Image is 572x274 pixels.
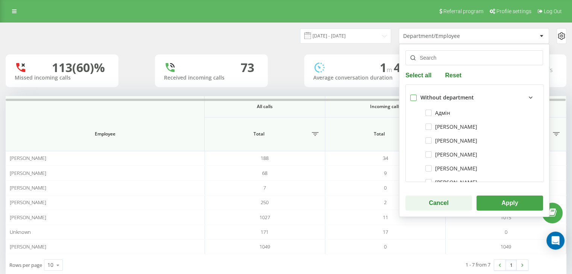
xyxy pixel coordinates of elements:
[425,179,477,185] label: [PERSON_NAME]
[501,243,511,250] span: 1049
[10,243,46,250] span: [PERSON_NAME]
[208,131,309,137] span: Total
[329,131,430,137] span: Total
[10,214,46,221] span: [PERSON_NAME]
[52,60,105,75] div: 113 (60)%
[544,8,562,14] span: Log Out
[505,260,517,270] a: 1
[214,104,316,110] span: All calls
[420,95,474,101] div: Without department
[313,75,408,81] div: Average conversation duration
[384,170,387,176] span: 9
[380,59,394,75] span: 1
[384,199,387,206] span: 2
[476,196,543,211] button: Apply
[261,229,269,235] span: 171
[261,199,269,206] span: 250
[546,232,564,250] div: Open Intercom Messenger
[387,66,394,74] span: m
[10,229,31,235] span: Unknown
[425,110,450,116] label: Адмін
[550,66,553,74] span: s
[384,243,387,250] span: 0
[394,59,404,75] span: 4
[383,214,388,221] span: 11
[383,155,388,161] span: 34
[10,170,46,176] span: [PERSON_NAME]
[425,151,477,158] label: [PERSON_NAME]
[466,261,490,268] div: 1 - 7 from 7
[262,170,267,176] span: 68
[443,8,483,14] span: Referral program
[9,262,42,268] span: Rows per page
[425,123,477,130] label: [PERSON_NAME]
[496,8,531,14] span: Profile settings
[47,261,53,269] div: 10
[501,214,511,221] span: 1015
[263,184,266,191] span: 7
[443,71,464,78] button: Reset
[241,60,254,75] div: 73
[19,131,191,137] span: Employee
[405,196,472,211] button: Cancel
[10,184,46,191] span: [PERSON_NAME]
[335,104,436,110] span: Incoming calls
[405,50,543,65] input: Search
[425,165,477,172] label: [PERSON_NAME]
[403,33,493,39] div: Department/Employee
[384,184,387,191] span: 0
[505,229,507,235] span: 0
[259,214,270,221] span: 1027
[383,229,388,235] span: 17
[405,71,434,78] button: Select all
[10,155,46,161] span: [PERSON_NAME]
[425,137,477,144] label: [PERSON_NAME]
[15,75,109,81] div: Missed incoming calls
[10,199,46,206] span: [PERSON_NAME]
[259,243,270,250] span: 1049
[164,75,259,81] div: Received incoming calls
[261,155,269,161] span: 188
